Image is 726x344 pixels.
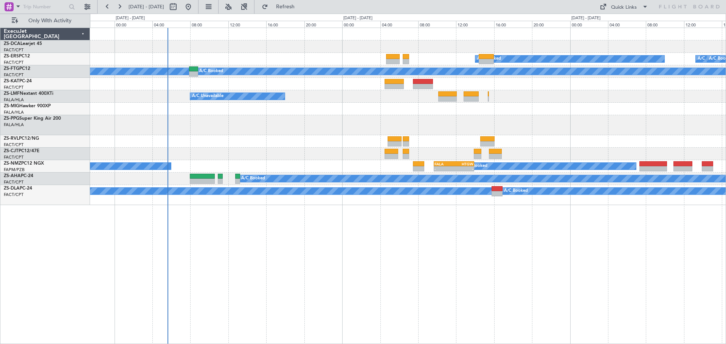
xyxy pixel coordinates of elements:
[4,104,19,108] span: ZS-MIG
[698,53,721,65] div: A/C Booked
[76,21,114,28] div: 20:00
[343,15,372,22] div: [DATE] - [DATE]
[4,174,33,178] a: ZS-AHAPC-24
[611,4,637,11] div: Quick Links
[608,21,646,28] div: 04:00
[258,1,304,13] button: Refresh
[684,21,722,28] div: 12:00
[4,72,23,78] a: FACT/CPT
[4,104,51,108] a: ZS-MIGHawker 900XP
[116,15,145,22] div: [DATE] - [DATE]
[477,53,501,65] div: A/C Booked
[4,42,20,46] span: ZS-DCA
[570,21,608,28] div: 00:00
[4,179,23,185] a: FACT/CPT
[342,21,380,28] div: 00:00
[192,91,223,102] div: A/C Unavailable
[266,21,304,28] div: 16:00
[4,91,53,96] a: ZS-LMFNextant 400XTi
[532,21,570,28] div: 20:00
[4,186,20,191] span: ZS-DLA
[646,21,684,28] div: 08:00
[464,160,487,172] div: A/C Booked
[4,167,25,173] a: FAPM/PZB
[4,60,23,65] a: FACT/CPT
[418,21,456,28] div: 08:00
[4,66,30,71] a: ZS-FTGPC12
[4,174,21,178] span: ZS-AHA
[129,3,164,10] span: [DATE] - [DATE]
[571,15,600,22] div: [DATE] - [DATE]
[4,142,23,148] a: FACT/CPT
[4,136,19,141] span: ZS-RVL
[494,21,532,28] div: 16:00
[4,47,23,53] a: FACT/CPT
[4,149,39,153] a: ZS-CJTPC12/47E
[4,192,23,197] a: FACT/CPT
[4,54,19,59] span: ZS-ERS
[270,4,301,9] span: Refresh
[20,18,80,23] span: Only With Activity
[4,161,21,166] span: ZS-NMZ
[434,167,454,171] div: -
[4,136,39,141] a: ZS-RVLPC12/NG
[454,162,473,166] div: HTGW
[199,66,223,77] div: A/C Booked
[8,15,82,27] button: Only With Activity
[23,1,67,12] input: Trip Number
[4,122,24,128] a: FALA/HLA
[4,85,23,90] a: FACT/CPT
[304,21,342,28] div: 20:00
[380,21,418,28] div: 04:00
[4,66,19,71] span: ZS-FTG
[241,173,265,184] div: A/C Booked
[4,79,19,83] span: ZS-KAT
[4,116,19,121] span: ZS-PPG
[4,97,24,103] a: FALA/HLA
[228,21,266,28] div: 12:00
[434,162,454,166] div: FALA
[596,1,652,13] button: Quick Links
[4,186,32,191] a: ZS-DLAPC-24
[504,185,528,197] div: A/C Booked
[4,91,20,96] span: ZS-LMF
[115,21,152,28] div: 00:00
[4,79,32,83] a: ZS-KATPC-24
[4,116,61,121] a: ZS-PPGSuper King Air 200
[190,21,228,28] div: 08:00
[4,161,44,166] a: ZS-NMZPC12 NGX
[454,167,473,171] div: -
[152,21,190,28] div: 04:00
[4,110,24,115] a: FALA/HLA
[456,21,494,28] div: 12:00
[4,42,42,46] a: ZS-DCALearjet 45
[4,149,19,153] span: ZS-CJT
[4,154,23,160] a: FACT/CPT
[4,54,30,59] a: ZS-ERSPC12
